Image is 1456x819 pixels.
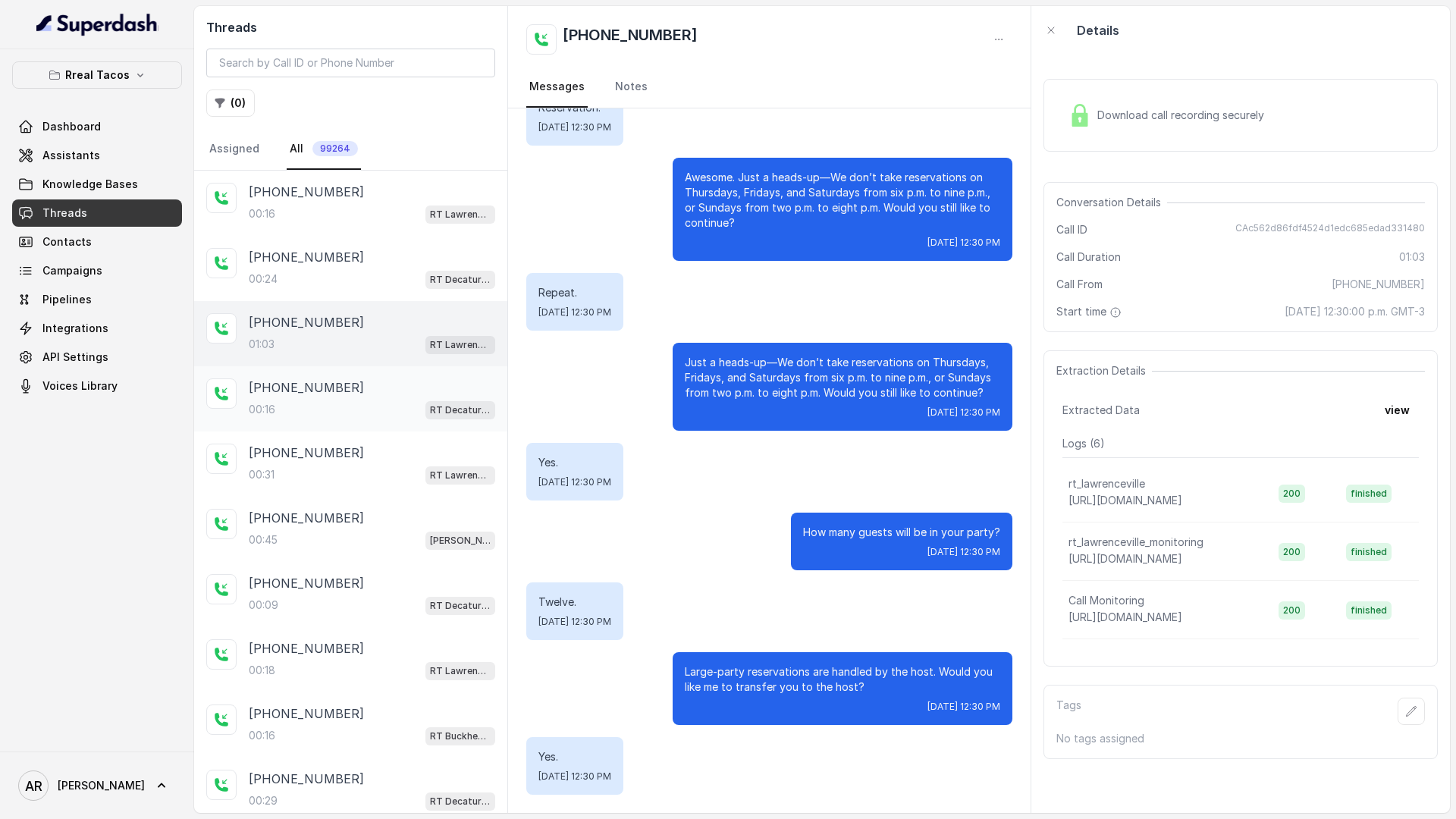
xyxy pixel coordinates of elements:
h2: Threads [206,18,495,36]
p: Details [1077,21,1119,39]
button: view [1376,397,1419,424]
button: Rreal Tacos [12,61,182,89]
span: Campaigns [42,263,102,278]
a: All99264 [287,129,361,170]
button: (0) [206,89,255,117]
p: Rreal Tacos [65,66,130,84]
p: Just a heads-up—We don’t take reservations on Thursdays, Fridays, and Saturdays from six p.m. to ... [685,355,1000,400]
span: finished [1346,601,1392,620]
span: Call From [1056,277,1103,292]
span: 200 [1279,485,1305,503]
p: RT Lawrenceville [430,337,491,353]
span: Contacts [42,234,92,249]
a: Messages [526,67,588,108]
p: Order Claims WH [1068,651,1153,667]
p: 00:16 [249,402,275,417]
p: [PHONE_NUMBER] [249,704,364,723]
span: finished [1346,485,1392,503]
span: Voices Library [42,378,118,394]
span: Start time [1056,304,1125,319]
p: 00:09 [249,598,278,613]
a: Contacts [12,228,182,256]
span: CAc562d86fdf4524d1edc685edad331480 [1235,222,1425,237]
text: AR [25,778,42,794]
span: finished [1346,543,1392,561]
p: Yes. [538,455,611,470]
span: Assistants [42,148,100,163]
a: Pipelines [12,286,182,313]
p: Tags [1056,698,1081,725]
span: [DATE] 12:30 PM [538,121,611,133]
span: Extracted Data [1062,403,1140,418]
span: 200 [1279,601,1305,620]
span: Call ID [1056,222,1087,237]
span: Conversation Details [1056,195,1167,210]
h2: [PHONE_NUMBER] [563,24,698,55]
p: [PHONE_NUMBER] [249,639,364,657]
span: Call Duration [1056,249,1121,265]
p: RT Decatur / EN [430,794,491,809]
span: [URL][DOMAIN_NAME] [1068,610,1182,623]
p: [PHONE_NUMBER] [249,574,364,592]
a: Integrations [12,315,182,342]
p: RT Decatur / EN [430,272,491,287]
span: 99264 [312,141,358,156]
p: 01:03 [249,337,275,352]
span: [URL][DOMAIN_NAME] [1068,552,1182,565]
p: RT Lawrenceville [430,468,491,483]
span: [DATE] 12:30 PM [927,701,1000,713]
p: RT Lawrenceville [430,207,491,222]
span: Pipelines [42,292,92,307]
p: [PERSON_NAME] / EN [430,533,491,548]
span: [DATE] 12:30 PM [538,616,611,628]
p: rt_lawrenceville_monitoring [1068,535,1203,550]
p: Repeat. [538,285,611,300]
span: API Settings [42,350,108,365]
p: [PHONE_NUMBER] [249,248,364,266]
a: Voices Library [12,372,182,400]
p: RT Lawrenceville [430,664,491,679]
p: Twelve. [538,595,611,610]
a: Threads [12,199,182,227]
span: [DATE] 12:30 PM [927,546,1000,558]
img: Lock Icon [1068,104,1091,127]
p: Logs ( 6 ) [1062,436,1419,451]
nav: Tabs [206,129,495,170]
p: [PHONE_NUMBER] [249,313,364,331]
span: Integrations [42,321,108,336]
p: rt_lawrenceville [1068,476,1145,491]
p: 00:45 [249,532,278,548]
p: RT Decatur / EN [430,598,491,613]
p: 00:18 [249,663,275,678]
span: [PHONE_NUMBER] [1332,277,1425,292]
p: 00:29 [249,793,278,808]
a: Assigned [206,129,262,170]
p: 00:16 [249,728,275,743]
img: light.svg [36,12,158,36]
a: Knowledge Bases [12,171,182,198]
p: 00:16 [249,206,275,221]
p: RT Decatur / EN [430,403,491,418]
span: Extraction Details [1056,363,1152,378]
p: Large-party reservations are handled by the host. Would you like me to transfer you to the host? [685,664,1000,695]
p: 00:31 [249,467,275,482]
p: [PHONE_NUMBER] [249,509,364,527]
span: [PERSON_NAME] [58,778,145,793]
span: [DATE] 12:30 PM [927,406,1000,419]
p: Awesome. Just a heads-up—We don’t take reservations on Thursdays, Fridays, and Saturdays from six... [685,170,1000,231]
a: Dashboard [12,113,182,140]
p: No tags assigned [1056,731,1425,746]
p: RT Buckhead / EN [430,729,491,744]
input: Search by Call ID or Phone Number [206,49,495,77]
p: 00:24 [249,271,278,287]
p: [PHONE_NUMBER] [249,183,364,201]
p: [PHONE_NUMBER] [249,378,364,397]
span: Threads [42,206,87,221]
span: [DATE] 12:30 PM [538,476,611,488]
a: Campaigns [12,257,182,284]
span: Dashboard [42,119,101,134]
span: [DATE] 12:30 PM [538,306,611,318]
p: Call Monitoring [1068,593,1144,608]
p: [PHONE_NUMBER] [249,444,364,462]
p: Yes. [538,749,611,764]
